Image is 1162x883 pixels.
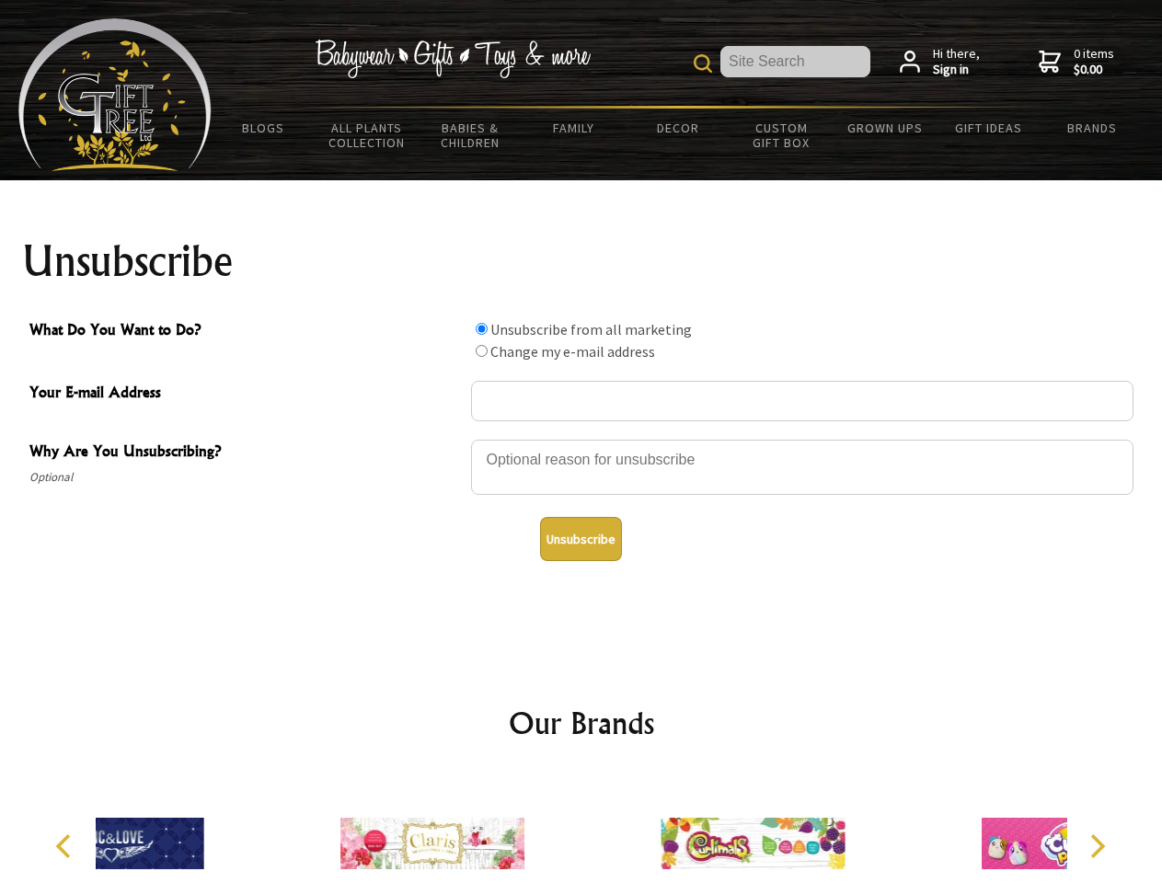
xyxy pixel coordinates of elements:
[476,323,488,335] input: What Do You Want to Do?
[626,109,730,147] a: Decor
[1074,62,1114,78] strong: $0.00
[18,18,212,171] img: Babyware - Gifts - Toys and more...
[720,46,870,77] input: Site Search
[476,345,488,357] input: What Do You Want to Do?
[694,54,712,73] img: product search
[1041,109,1145,147] a: Brands
[937,109,1041,147] a: Gift Ideas
[933,62,980,78] strong: Sign in
[22,239,1141,283] h1: Unsubscribe
[490,320,692,338] label: Unsubscribe from all marketing
[523,109,627,147] a: Family
[316,109,420,162] a: All Plants Collection
[730,109,834,162] a: Custom Gift Box
[29,440,462,466] span: Why Are You Unsubscribing?
[833,109,937,147] a: Grown Ups
[29,381,462,407] span: Your E-mail Address
[46,826,86,866] button: Previous
[1039,46,1114,78] a: 0 items$0.00
[900,46,980,78] a: Hi there,Sign in
[419,109,523,162] a: Babies & Children
[933,46,980,78] span: Hi there,
[1076,826,1117,866] button: Next
[29,466,462,488] span: Optional
[471,381,1133,421] input: Your E-mail Address
[29,318,462,345] span: What Do You Want to Do?
[471,440,1133,495] textarea: Why Are You Unsubscribing?
[1074,45,1114,78] span: 0 items
[315,40,591,78] img: Babywear - Gifts - Toys & more
[540,517,622,561] button: Unsubscribe
[212,109,316,147] a: BLOGS
[37,701,1126,745] h2: Our Brands
[490,342,655,361] label: Change my e-mail address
